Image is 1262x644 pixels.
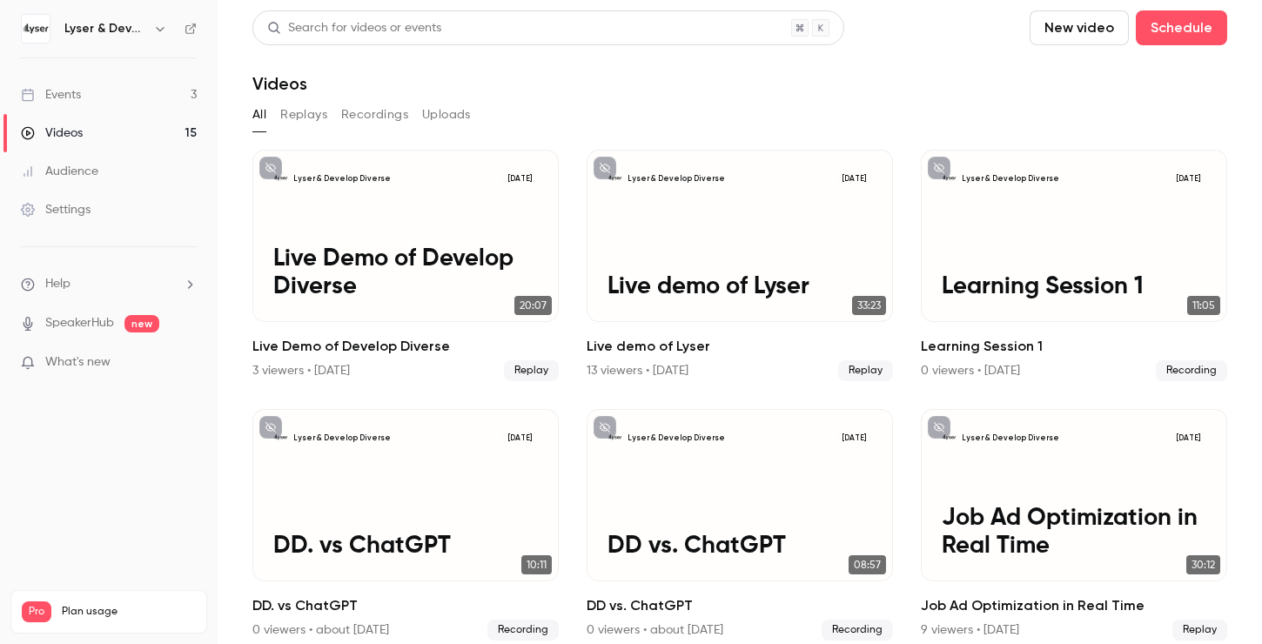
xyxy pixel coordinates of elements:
li: DD vs. ChatGPT [587,409,893,641]
div: Videos [21,124,83,142]
span: [DATE] [501,171,538,186]
span: Replay [838,360,893,381]
h2: DD vs. ChatGPT [587,595,893,616]
span: [DATE] [501,430,538,446]
p: Lyser & Develop Diverse [628,433,725,443]
li: Learning Session 1 [921,150,1227,381]
span: [DATE] [836,430,872,446]
button: unpublished [928,416,950,439]
p: Live Demo of Develop Diverse [273,245,539,301]
li: Live demo of Lyser [587,150,893,381]
p: DD vs. ChatGPT [608,533,873,560]
button: Replays [280,101,327,129]
span: Recording [1156,360,1227,381]
div: Audience [21,163,98,180]
button: All [252,101,266,129]
h2: Live demo of Lyser [587,336,893,357]
span: 10:11 [521,555,552,574]
button: unpublished [594,157,616,179]
button: unpublished [259,416,282,439]
p: DD. vs ChatGPT [273,533,539,560]
p: Learning Session 1 [942,273,1207,301]
span: Pro [22,601,51,622]
span: new [124,315,159,332]
a: Learning Session 1Lyser & Develop Diverse[DATE]Learning Session 111:05Learning Session 10 viewers... [921,150,1227,381]
button: Recordings [341,101,408,129]
a: Live demo of LyserLyser & Develop Diverse[DATE]Live demo of Lyser33:23Live demo of Lyser13 viewer... [587,150,893,381]
h6: Lyser & Develop Diverse [64,20,146,37]
a: Live Demo of Develop DiverseLyser & Develop Diverse[DATE]Live Demo of Develop Diverse20:07Live De... [252,150,559,381]
button: unpublished [259,157,282,179]
span: Recording [822,620,893,641]
p: Job Ad Optimization in Real Time [942,505,1207,560]
div: Settings [21,201,91,218]
div: Search for videos or events [267,19,441,37]
span: 20:07 [514,296,552,315]
a: DD vs. ChatGPTLyser & Develop Diverse[DATE]DD vs. ChatGPT08:57DD vs. ChatGPT0 viewers • about [DA... [587,409,893,641]
span: 08:57 [849,555,886,574]
p: Lyser & Develop Diverse [962,173,1059,184]
p: Lyser & Develop Diverse [293,173,391,184]
button: unpublished [928,157,950,179]
h2: Job Ad Optimization in Real Time [921,595,1227,616]
div: 13 viewers • [DATE] [587,362,688,379]
span: Recording [487,620,559,641]
span: 33:23 [852,296,886,315]
span: [DATE] [1170,171,1206,186]
span: [DATE] [1170,430,1206,446]
a: SpeakerHub [45,314,114,332]
span: Replay [1172,620,1227,641]
span: 30:12 [1186,555,1220,574]
section: Videos [252,10,1227,634]
span: Replay [504,360,559,381]
span: [DATE] [836,171,872,186]
li: Live Demo of Develop Diverse [252,150,559,381]
h2: Learning Session 1 [921,336,1227,357]
li: Job Ad Optimization in Real Time [921,409,1227,641]
button: New video [1030,10,1129,45]
a: DD. vs ChatGPTLyser & Develop Diverse[DATE]DD. vs ChatGPT10:11DD. vs ChatGPT0 viewers • about [DA... [252,409,559,641]
p: Lyser & Develop Diverse [628,173,725,184]
div: 3 viewers • [DATE] [252,362,350,379]
h2: Live Demo of Develop Diverse [252,336,559,357]
span: Help [45,275,70,293]
div: 9 viewers • [DATE] [921,621,1019,639]
span: Plan usage [62,605,196,619]
li: help-dropdown-opener [21,275,197,293]
span: 11:05 [1187,296,1220,315]
p: Lyser & Develop Diverse [293,433,391,443]
p: Live demo of Lyser [608,273,873,301]
div: 0 viewers • about [DATE] [252,621,389,639]
button: Uploads [422,101,471,129]
h2: DD. vs ChatGPT [252,595,559,616]
div: 0 viewers • about [DATE] [587,621,723,639]
iframe: Noticeable Trigger [176,355,197,371]
span: What's new [45,353,111,372]
div: Events [21,86,81,104]
p: Lyser & Develop Diverse [962,433,1059,443]
h1: Videos [252,73,307,94]
button: Schedule [1136,10,1227,45]
li: DD. vs ChatGPT [252,409,559,641]
img: Lyser & Develop Diverse [22,15,50,43]
button: unpublished [594,416,616,439]
div: 0 viewers • [DATE] [921,362,1020,379]
a: Job Ad Optimization in Real TimeLyser & Develop Diverse[DATE]Job Ad Optimization in Real Time30:1... [921,409,1227,641]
